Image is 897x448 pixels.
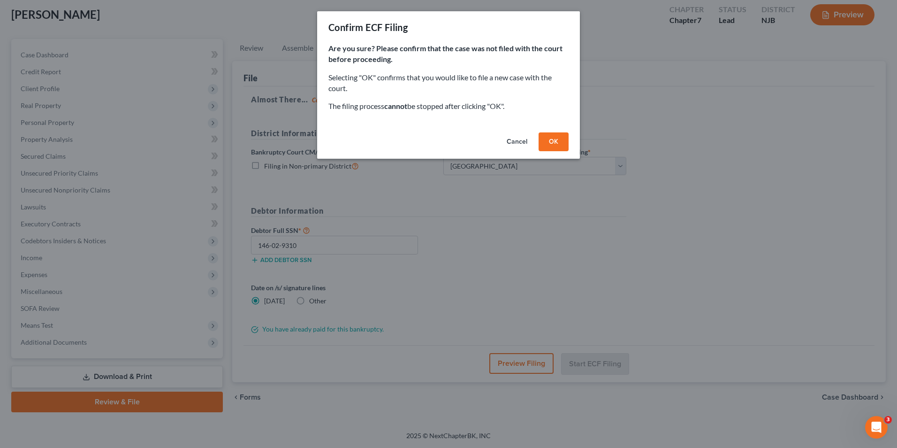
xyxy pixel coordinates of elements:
[328,21,408,34] div: Confirm ECF Filing
[328,44,563,63] strong: Are you sure? Please confirm that the case was not filed with the court before proceeding.
[884,416,892,424] span: 3
[865,416,888,439] iframe: Intercom live chat
[328,72,569,94] p: Selecting "OK" confirms that you would like to file a new case with the court.
[539,132,569,151] button: OK
[384,101,407,110] strong: cannot
[328,101,569,112] p: The filing process be stopped after clicking "OK".
[499,132,535,151] button: Cancel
